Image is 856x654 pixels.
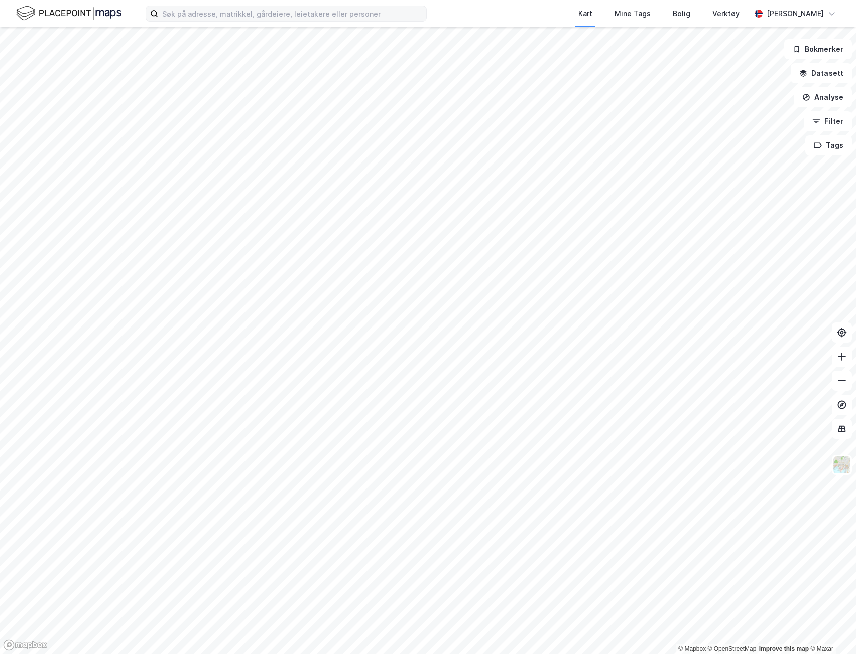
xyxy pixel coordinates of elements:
[673,8,690,20] div: Bolig
[806,606,856,654] iframe: Chat Widget
[578,8,592,20] div: Kart
[767,8,824,20] div: [PERSON_NAME]
[806,606,856,654] div: Kontrollprogram for chat
[158,6,426,21] input: Søk på adresse, matrikkel, gårdeiere, leietakere eller personer
[712,8,740,20] div: Verktøy
[16,5,121,22] img: logo.f888ab2527a4732fd821a326f86c7f29.svg
[615,8,651,20] div: Mine Tags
